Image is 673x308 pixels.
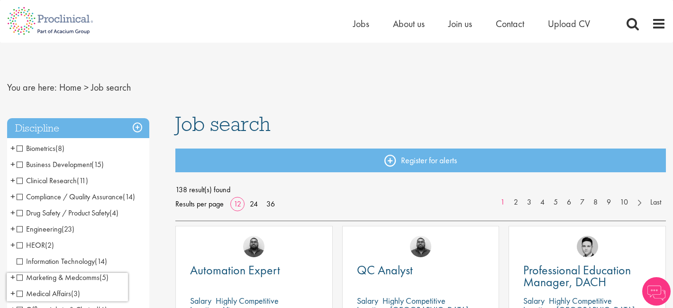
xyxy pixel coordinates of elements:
[7,118,149,139] h3: Discipline
[548,18,590,30] a: Upload CV
[615,197,633,208] a: 10
[642,277,671,306] img: Chatbot
[523,264,651,288] a: Professional Education Manager, DACH
[17,208,118,218] span: Drug Safety / Product Safety
[263,199,278,209] a: 36
[496,197,509,208] a: 1
[17,224,74,234] span: Engineering
[549,197,563,208] a: 5
[10,157,15,171] span: +
[216,295,279,306] p: Highly Competitive
[17,159,91,169] span: Business Development
[17,176,88,186] span: Clinical Research
[10,189,15,204] span: +
[62,224,74,234] span: (23)
[55,143,64,153] span: (8)
[17,159,104,169] span: Business Development
[353,18,369,30] a: Jobs
[10,173,15,187] span: +
[357,264,485,276] a: QC Analyst
[357,262,413,278] span: QC Analyst
[410,236,431,257] img: Ashley Bennett
[646,197,666,208] a: Last
[175,111,271,137] span: Job search
[17,192,135,202] span: Compliance / Quality Assurance
[382,295,446,306] p: Highly Competitive
[190,264,318,276] a: Automation Expert
[17,256,95,266] span: Information Technology
[230,199,245,209] a: 12
[10,222,15,236] span: +
[123,192,135,202] span: (14)
[77,176,88,186] span: (11)
[17,192,123,202] span: Compliance / Quality Assurance
[509,197,523,208] a: 2
[523,295,545,306] span: Salary
[59,81,82,93] a: breadcrumb link
[17,176,77,186] span: Clinical Research
[549,295,612,306] p: Highly Competitive
[17,256,107,266] span: Information Technology
[175,149,666,172] a: Register for alerts
[575,197,589,208] a: 7
[496,18,524,30] a: Contact
[175,197,224,211] span: Results per page
[393,18,425,30] a: About us
[10,270,15,284] span: +
[589,197,602,208] a: 8
[10,141,15,155] span: +
[523,262,631,290] span: Professional Education Manager, DACH
[91,81,131,93] span: Job search
[522,197,536,208] a: 3
[17,240,45,250] span: HEOR
[17,143,55,153] span: Biometrics
[190,262,280,278] span: Automation Expert
[577,236,598,257] img: Connor Lynes
[243,236,264,257] img: Ashley Bennett
[17,224,62,234] span: Engineering
[109,208,118,218] span: (4)
[7,81,57,93] span: You are here:
[602,197,616,208] a: 9
[175,183,666,197] span: 138 result(s) found
[91,159,104,169] span: (15)
[7,273,128,301] iframe: reCAPTCHA
[45,240,54,250] span: (2)
[357,295,378,306] span: Salary
[536,197,549,208] a: 4
[95,256,107,266] span: (14)
[17,208,109,218] span: Drug Safety / Product Safety
[448,18,472,30] a: Join us
[10,205,15,220] span: +
[17,143,64,153] span: Biometrics
[246,199,261,209] a: 24
[84,81,89,93] span: >
[10,238,15,252] span: +
[562,197,576,208] a: 6
[17,240,54,250] span: HEOR
[190,295,211,306] span: Salary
